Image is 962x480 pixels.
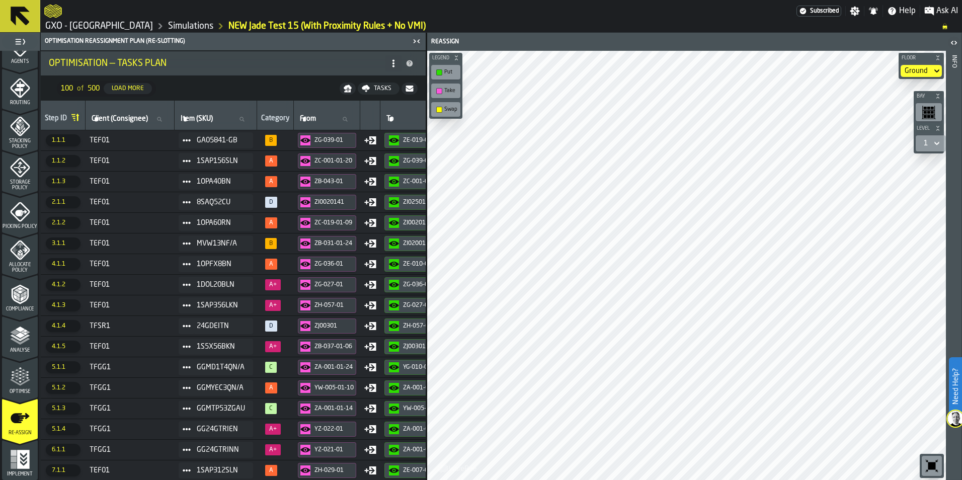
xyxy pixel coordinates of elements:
[403,384,442,391] div: ZA-001-01-24
[314,157,354,165] div: ZC-001-01-20
[265,300,281,311] span: 36%
[403,240,442,247] div: ZI0200132
[427,33,946,51] header: Reassign
[364,444,376,456] div: Move Type: Put in
[46,196,81,208] span: 2.1.1
[265,176,277,187] span: 67%
[314,281,354,288] div: ZG-027-01
[181,115,213,123] span: label
[864,6,883,16] label: button-toggle-Notifications
[90,281,171,289] span: TEF01
[108,85,148,92] div: Load More
[384,236,447,251] button: button-ZI0200132
[90,260,171,268] span: TEF01
[90,446,171,454] span: TFGG1
[384,401,447,416] button: button-YW-005-01-10
[197,384,245,392] span: GGMYEC3QN/A
[298,277,356,292] button: button-ZG-027-01
[384,463,447,478] button: button-ZE-007-01-18
[384,318,447,334] button: button-ZH-057-01
[403,405,442,412] div: YW-005-01-10
[846,6,864,16] label: button-toggle-Settings
[364,134,376,146] div: Move Type: Put in
[946,33,961,480] header: Info
[2,306,38,312] span: Compliance
[90,363,171,371] span: TFGG1
[298,463,356,478] button: button-ZH-029-01
[197,157,245,165] span: 1SAP156SLN
[298,236,356,251] button: button-ZB-031-01-24
[265,424,281,435] span: 0%
[265,197,277,208] span: N/A
[314,467,354,474] div: ZH-029-01
[90,301,171,309] span: TEF01
[900,55,933,61] span: Floor
[403,178,442,185] div: ZC-001-01-20
[314,302,354,309] div: ZH-057-01
[364,217,376,229] div: Move Type: Put in
[905,67,928,75] div: DropdownMenuValue-default-floor
[314,240,354,247] div: ZB-031-01-24
[915,126,933,131] span: Level
[2,59,38,64] span: Agents
[2,275,38,315] li: menu Compliance
[90,198,171,206] span: TEF01
[265,155,277,167] span: 53%
[364,341,376,353] div: Move Type: Put in
[384,298,447,313] button: button-ZG-027-01
[403,323,442,330] div: ZH-057-01
[300,115,316,123] span: label
[403,199,442,206] div: ZI0250155
[90,136,171,144] span: TEF01
[2,192,38,232] li: menu Picking Policy
[265,217,277,228] span: 74%
[430,55,451,61] span: Legend
[384,277,447,292] button: button-ZG-036-01
[364,279,376,291] div: Move Type: Put in
[265,465,277,476] span: 74%
[46,341,81,353] span: 4.1.5
[810,8,839,15] span: Subscribed
[197,136,245,144] span: GA05841-GB
[197,446,245,454] span: GG24GTRINN
[947,35,961,53] label: button-toggle-Open
[90,384,171,392] span: TFGG1
[883,5,920,17] label: button-toggle-Help
[914,123,944,133] button: button-
[950,53,957,477] div: Info
[314,405,354,412] div: ZA-001-01-14
[90,157,171,165] span: TEF01
[936,5,958,17] span: Ask AI
[90,322,171,330] span: TFSR1
[364,382,376,394] div: Move Type: Put in
[298,113,356,126] input: label
[46,176,81,188] span: 1.1.3
[265,259,277,270] span: 75%
[2,430,38,436] span: Re-assign
[403,261,442,268] div: ZE-010-01-23
[265,279,281,290] span: 40%
[90,425,171,433] span: TFGG1
[228,21,426,32] a: link-to-/wh/i/a3c616c1-32a4-47e6-8ca0-af4465b04030/simulations/54a81b60-4cb7-454b-95b4-6cf0170e00af
[410,35,424,47] label: button-toggle-Close me
[364,423,376,435] div: Move Type: Put in
[46,279,81,291] span: 4.1.2
[261,114,289,124] div: Category
[796,6,841,17] div: Menu Subscription
[403,364,442,371] div: YG-010-01-12
[298,422,356,437] button: button-YZ-022-01
[46,361,81,373] span: 5.1.1
[314,261,354,268] div: ZG-036-01
[384,153,447,169] button: button-ZG-039-01
[384,113,454,126] input: label
[197,466,245,474] span: 1SAP312SLN
[265,444,281,455] span: 9%
[920,454,944,478] div: button-toolbar-undefined
[41,33,426,50] header: Optimisation Reassignment plan (Re-Slotting)
[197,405,245,413] span: GGMTP53ZGAU
[179,113,253,126] input: label
[314,364,354,371] div: ZA-001-01-24
[90,466,171,474] span: TEF01
[298,174,356,189] button: button-ZB-043-01
[265,238,277,249] span: 86%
